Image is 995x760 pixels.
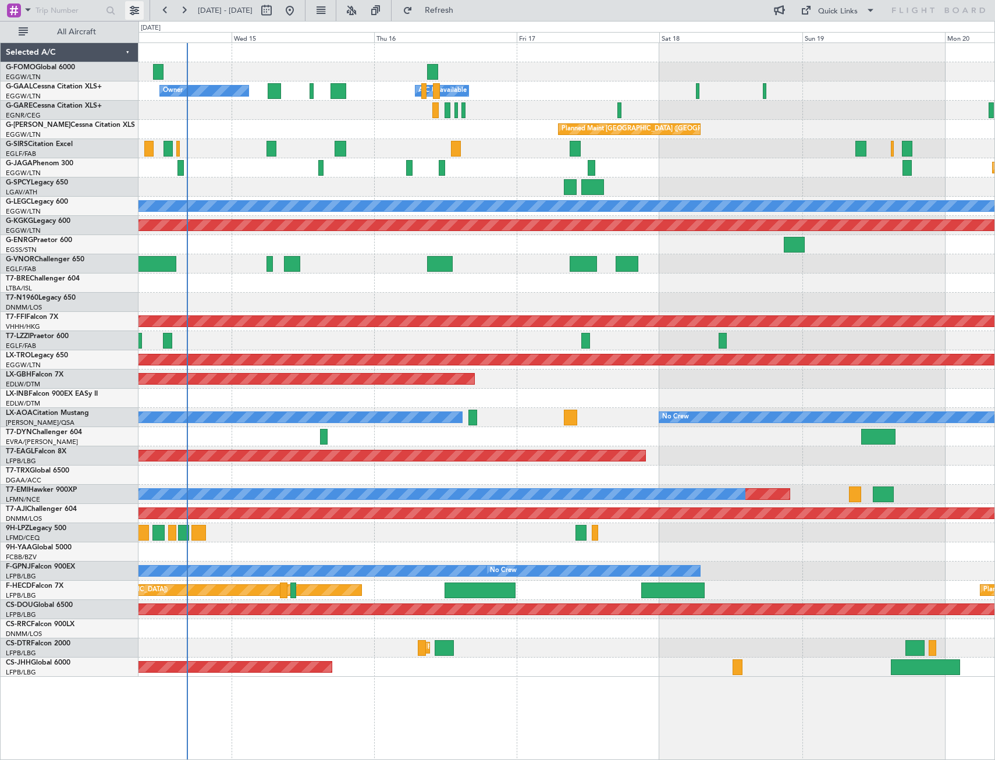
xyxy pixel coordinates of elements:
a: EGGW/LTN [6,169,41,177]
span: G-FOMO [6,64,35,71]
a: EGGW/LTN [6,226,41,235]
span: LX-INB [6,390,29,397]
a: G-[PERSON_NAME]Cessna Citation XLS [6,122,135,129]
a: G-GARECessna Citation XLS+ [6,102,102,109]
span: G-GARE [6,102,33,109]
a: FCBB/BZV [6,553,37,562]
div: Planned Maint Sofia [428,639,487,656]
a: G-GAALCessna Citation XLS+ [6,83,102,90]
a: T7-DYNChallenger 604 [6,429,82,436]
a: T7-EMIHawker 900XP [6,486,77,493]
span: LX-GBH [6,371,31,378]
div: No Crew [662,409,689,426]
span: 9H-LPZ [6,525,29,532]
span: Refresh [415,6,464,15]
a: G-SIRSCitation Excel [6,141,73,148]
a: LX-GBHFalcon 7X [6,371,63,378]
button: Quick Links [795,1,881,20]
a: EGGW/LTN [6,73,41,81]
a: LX-TROLegacy 650 [6,352,68,359]
a: LFPB/LBG [6,572,36,581]
span: G-JAGA [6,160,33,167]
span: F-GPNJ [6,563,31,570]
a: CS-JHHGlobal 6000 [6,659,70,666]
button: All Aircraft [13,23,126,41]
a: G-SPCYLegacy 650 [6,179,68,186]
a: EGLF/FAB [6,150,36,158]
div: Fri 17 [517,32,659,42]
span: CS-DOU [6,602,33,609]
div: Owner [163,82,183,100]
div: Quick Links [818,6,858,17]
a: T7-AJIChallenger 604 [6,506,77,513]
a: T7-BREChallenger 604 [6,275,80,282]
a: LFPB/LBG [6,591,36,600]
a: DNMM/LOS [6,514,42,523]
input: Trip Number [35,2,102,19]
a: G-KGKGLegacy 600 [6,218,70,225]
a: T7-TRXGlobal 6500 [6,467,69,474]
a: LFPB/LBG [6,610,36,619]
a: F-GPNJFalcon 900EX [6,563,75,570]
a: LFPB/LBG [6,649,36,658]
span: G-SIRS [6,141,28,148]
span: T7-FFI [6,314,26,321]
a: LFMD/CEQ [6,534,40,542]
a: CS-DOUGlobal 6500 [6,602,73,609]
span: T7-LZZI [6,333,30,340]
div: No Crew [490,562,517,580]
a: EDLW/DTM [6,399,40,408]
a: CS-RRCFalcon 900LX [6,621,74,628]
a: G-FOMOGlobal 6000 [6,64,75,71]
a: T7-EAGLFalcon 8X [6,448,66,455]
div: [DATE] [141,23,161,33]
a: [PERSON_NAME]/QSA [6,418,74,427]
a: LX-INBFalcon 900EX EASy II [6,390,98,397]
a: CS-DTRFalcon 2000 [6,640,70,647]
a: T7-LZZIPraetor 600 [6,333,69,340]
span: T7-EAGL [6,448,34,455]
span: CS-JHH [6,659,31,666]
span: CS-DTR [6,640,31,647]
a: DGAA/ACC [6,476,41,485]
a: G-LEGCLegacy 600 [6,198,68,205]
a: EGGW/LTN [6,207,41,216]
span: G-GAAL [6,83,33,90]
a: LFPB/LBG [6,457,36,466]
a: F-HECDFalcon 7X [6,583,63,589]
a: LTBA/ISL [6,284,32,293]
span: CS-RRC [6,621,31,628]
span: F-HECD [6,583,31,589]
span: T7-N1960 [6,294,38,301]
a: T7-N1960Legacy 650 [6,294,76,301]
span: 9H-YAA [6,544,32,551]
span: G-ENRG [6,237,33,244]
span: [DATE] - [DATE] [198,5,253,16]
a: DNMM/LOS [6,303,42,312]
a: EGSS/STN [6,246,37,254]
div: Wed 15 [232,32,374,42]
a: G-VNORChallenger 650 [6,256,84,263]
a: EGLF/FAB [6,265,36,274]
a: EGGW/LTN [6,361,41,370]
span: G-LEGC [6,198,31,205]
a: VHHH/HKG [6,322,40,331]
span: T7-EMI [6,486,29,493]
a: 9H-LPZLegacy 500 [6,525,66,532]
a: EDLW/DTM [6,380,40,389]
div: A/C Unavailable [418,82,467,100]
span: G-[PERSON_NAME] [6,122,70,129]
a: LGAV/ATH [6,188,37,197]
div: Sun 19 [802,32,945,42]
span: T7-TRX [6,467,30,474]
span: T7-DYN [6,429,32,436]
a: LFPB/LBG [6,668,36,677]
span: LX-AOA [6,410,33,417]
a: G-ENRGPraetor 600 [6,237,72,244]
a: LX-AOACitation Mustang [6,410,89,417]
span: All Aircraft [30,28,123,36]
a: T7-FFIFalcon 7X [6,314,58,321]
button: Refresh [397,1,467,20]
a: EGNR/CEG [6,111,41,120]
span: LX-TRO [6,352,31,359]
